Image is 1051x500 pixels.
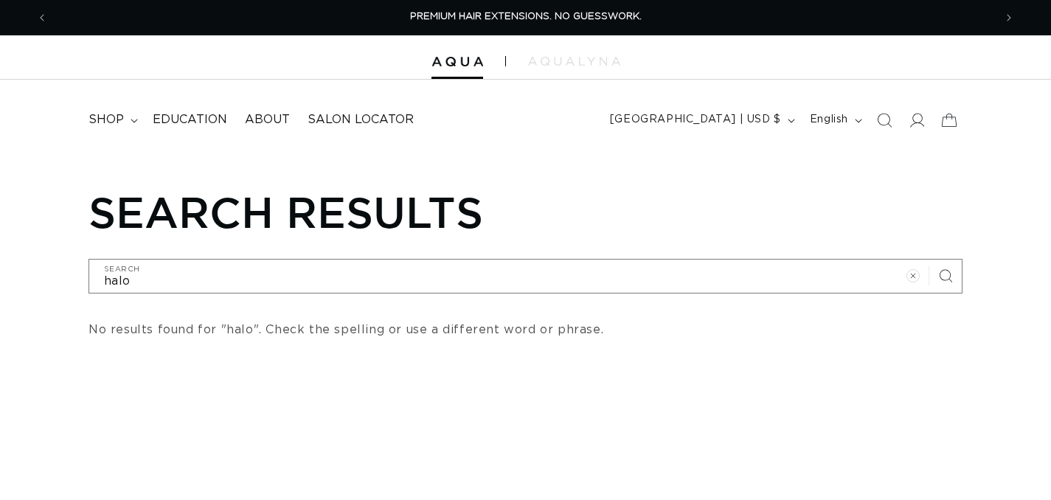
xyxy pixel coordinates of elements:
[897,260,929,292] button: Clear search term
[810,112,848,128] span: English
[245,112,290,128] span: About
[410,12,642,21] span: PREMIUM HAIR EXTENSIONS. NO GUESSWORK.
[89,260,962,293] input: Search
[868,104,901,136] summary: Search
[431,57,483,67] img: Aqua Hair Extensions
[801,106,868,134] button: English
[929,260,962,292] button: Search
[528,57,620,66] img: aqualyna.com
[144,103,236,136] a: Education
[601,106,801,134] button: [GEOGRAPHIC_DATA] | USD $
[89,319,962,341] p: No results found for "halo". Check the spelling or use a different word or phrase.
[236,103,299,136] a: About
[299,103,423,136] a: Salon Locator
[26,4,58,32] button: Previous announcement
[308,112,414,128] span: Salon Locator
[993,4,1025,32] button: Next announcement
[610,112,781,128] span: [GEOGRAPHIC_DATA] | USD $
[80,103,144,136] summary: shop
[89,187,962,237] h1: Search results
[153,112,227,128] span: Education
[89,112,124,128] span: shop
